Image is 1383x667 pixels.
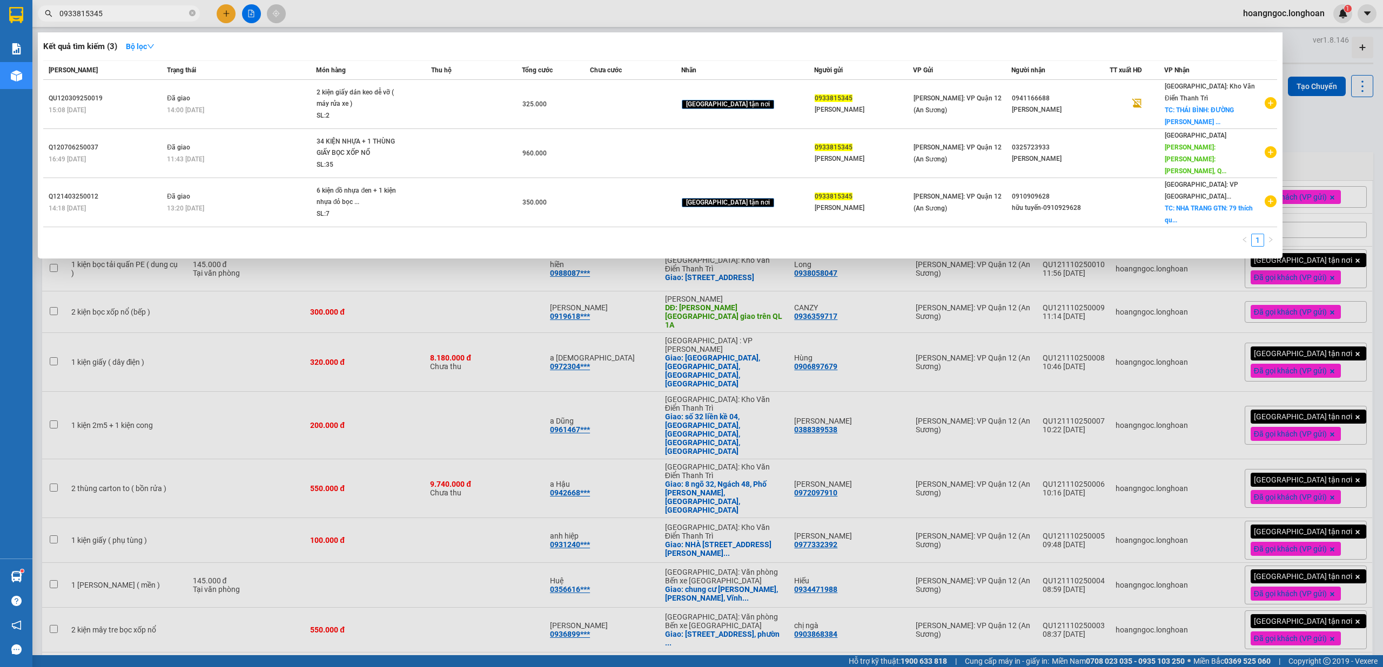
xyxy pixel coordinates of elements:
[1012,104,1109,115] div: [PERSON_NAME]
[682,198,774,208] span: [GEOGRAPHIC_DATA] tận nơi
[682,100,774,110] span: [GEOGRAPHIC_DATA] tận nơi
[167,94,190,102] span: Đã giao
[914,193,1002,212] span: [PERSON_NAME]: VP Quận 12 (An Sương)
[815,202,912,214] div: [PERSON_NAME]
[167,155,204,163] span: 11:43 [DATE]
[167,66,196,74] span: Trạng thái
[317,87,398,110] div: 2 kiện giấy dán keo dễ vỡ ( máy rửa xe )
[1165,132,1226,139] span: [GEOGRAPHIC_DATA]
[815,153,912,165] div: [PERSON_NAME]
[167,106,204,114] span: 14:00 [DATE]
[316,66,346,74] span: Món hàng
[1252,234,1264,246] a: 1
[914,94,1002,114] span: [PERSON_NAME]: VP Quận 12 (An Sương)
[11,43,22,55] img: solution-icon
[431,66,452,74] span: Thu hộ
[117,38,163,55] button: Bộ lọcdown
[1165,83,1255,102] span: [GEOGRAPHIC_DATA]: Kho Văn Điển Thanh Trì
[1110,66,1142,74] span: TT xuất HĐ
[45,10,52,17] span: search
[814,66,843,74] span: Người gửi
[317,208,398,220] div: SL: 7
[1012,153,1109,165] div: [PERSON_NAME]
[815,94,852,102] span: 0933815345
[1165,106,1234,126] span: TC: THÁI BÌNH: ĐƯỜNG [PERSON_NAME] ...
[11,571,22,582] img: warehouse-icon
[522,199,547,206] span: 350.000
[21,569,24,573] sup: 1
[1265,97,1277,109] span: plus-circle
[43,41,117,52] h3: Kết quả tìm kiếm ( 3 )
[1012,142,1109,153] div: 0325723933
[1238,234,1251,247] li: Previous Page
[11,596,22,606] span: question-circle
[522,66,553,74] span: Tổng cước
[49,106,86,114] span: 15:08 [DATE]
[1011,66,1045,74] span: Người nhận
[1012,191,1109,202] div: 0910909628
[11,70,22,81] img: warehouse-icon
[317,136,398,159] div: 34 KIỆN NHỰA + 1 THÙNG GIẤY BỌC XỐP NỔ
[1267,236,1274,243] span: right
[1012,202,1109,214] div: hữu tuyến-0910929628
[815,193,852,200] span: 0933815345
[914,144,1002,163] span: [PERSON_NAME]: VP Quận 12 (An Sương)
[9,7,23,23] img: logo-vxr
[189,9,196,19] span: close-circle
[49,93,164,104] div: QU120309250019
[522,149,547,157] span: 960.000
[522,100,547,108] span: 325.000
[1165,144,1226,175] span: [PERSON_NAME]: [PERSON_NAME]: [PERSON_NAME], Q...
[1164,66,1190,74] span: VP Nhận
[913,66,933,74] span: VP Gửi
[189,10,196,16] span: close-circle
[1265,195,1277,207] span: plus-circle
[49,66,98,74] span: [PERSON_NAME]
[1264,234,1277,247] li: Next Page
[815,104,912,115] div: [PERSON_NAME]
[1012,93,1109,104] div: 0941166688
[1264,234,1277,247] button: right
[49,191,164,202] div: Q121403250012
[59,8,187,19] input: Tìm tên, số ĐT hoặc mã đơn
[49,155,86,163] span: 16:49 [DATE]
[167,144,190,151] span: Đã giao
[1165,181,1238,200] span: [GEOGRAPHIC_DATA]: VP [GEOGRAPHIC_DATA]...
[167,205,204,212] span: 13:20 [DATE]
[1265,146,1277,158] span: plus-circle
[590,66,622,74] span: Chưa cước
[11,644,22,655] span: message
[815,144,852,151] span: 0933815345
[126,42,155,51] strong: Bộ lọc
[1165,205,1253,224] span: TC: NHA TRANG GTN: 79 thích qu...
[167,193,190,200] span: Đã giao
[317,159,398,171] div: SL: 35
[1241,236,1248,243] span: left
[317,110,398,122] div: SL: 2
[11,620,22,630] span: notification
[317,185,398,208] div: 6 kiện đồ nhựa đen + 1 kiện nhựa đỏ bọc ...
[1251,234,1264,247] li: 1
[147,43,155,50] span: down
[49,205,86,212] span: 14:18 [DATE]
[1238,234,1251,247] button: left
[681,66,696,74] span: Nhãn
[49,142,164,153] div: Q120706250037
